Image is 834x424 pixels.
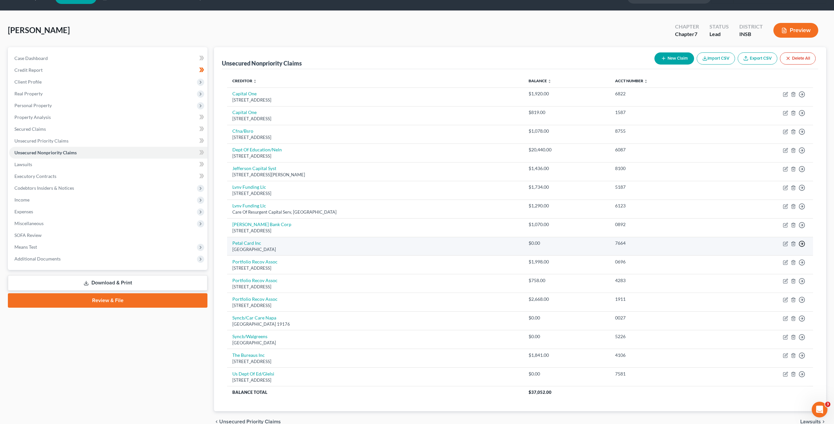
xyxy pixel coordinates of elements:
div: [STREET_ADDRESS] [232,97,518,103]
span: Unsecured Nonpriority Claims [14,150,77,155]
div: [STREET_ADDRESS] [232,116,518,122]
div: Unsecured Nonpriority Claims [222,59,302,67]
div: 8100 [615,165,716,172]
div: Chapter [675,23,699,30]
div: 7581 [615,371,716,377]
a: Balance unfold_more [529,78,552,83]
div: $1,436.00 [529,165,605,172]
a: Syncb/Car Care Napa [232,315,276,320]
div: $1,920.00 [529,90,605,97]
div: [STREET_ADDRESS] [232,284,518,290]
div: District [739,23,763,30]
div: $1,078.00 [529,128,605,134]
a: Cfna/Bsro [232,128,253,134]
div: [STREET_ADDRESS] [232,153,518,159]
span: Means Test [14,244,37,250]
div: [STREET_ADDRESS] [232,228,518,234]
div: $1,070.00 [529,221,605,228]
div: Care Of Resurgent Capital Serv, [GEOGRAPHIC_DATA] [232,209,518,215]
th: Balance Total [227,386,523,398]
span: 7 [694,31,697,37]
a: Lawsuits [9,159,207,170]
a: Executory Contracts [9,170,207,182]
span: Credit Report [14,67,43,73]
span: Executory Contracts [14,173,56,179]
div: [STREET_ADDRESS] [232,302,518,309]
div: $1,734.00 [529,184,605,190]
span: Codebtors Insiders & Notices [14,185,74,191]
span: Unsecured Priority Claims [14,138,68,144]
div: [STREET_ADDRESS] [232,134,518,141]
span: Miscellaneous [14,221,44,226]
div: $1,290.00 [529,202,605,209]
a: Lvnv Funding Llc [232,184,266,190]
a: Portfolio Recov Assoc [232,296,278,302]
a: Unsecured Priority Claims [9,135,207,147]
a: Jefferson Capital Syst [232,165,276,171]
a: The Bureaus Inc [232,352,265,358]
div: 0696 [615,259,716,265]
a: Case Dashboard [9,52,207,64]
div: [GEOGRAPHIC_DATA] [232,340,518,346]
a: Download & Print [8,275,207,291]
div: [STREET_ADDRESS][PERSON_NAME] [232,172,518,178]
button: Delete All [780,52,816,65]
span: Additional Documents [14,256,61,261]
div: 5187 [615,184,716,190]
span: [PERSON_NAME] [8,25,70,35]
div: 6087 [615,146,716,153]
a: Petal Card Inc [232,240,261,246]
i: unfold_more [644,79,648,83]
div: Status [709,23,729,30]
div: $20,440.00 [529,146,605,153]
button: Preview [773,23,818,38]
span: Income [14,197,29,202]
a: SOFA Review [9,229,207,241]
div: $819.00 [529,109,605,116]
div: 5226 [615,333,716,340]
a: Property Analysis [9,111,207,123]
a: Dept Of Education/Neln [232,147,282,152]
a: Acct Number unfold_more [615,78,648,83]
div: Lead [709,30,729,38]
div: INSB [739,30,763,38]
span: 3 [825,402,830,407]
div: [STREET_ADDRESS] [232,190,518,197]
div: [STREET_ADDRESS] [232,358,518,365]
div: 1587 [615,109,716,116]
span: Lawsuits [14,162,32,167]
div: 1911 [615,296,716,302]
span: Expenses [14,209,33,214]
span: Secured Claims [14,126,46,132]
a: Syncb/Walgreens [232,334,267,339]
div: Chapter [675,30,699,38]
span: Real Property [14,91,43,96]
button: Import CSV [697,52,735,65]
a: Lvnv Funding Llc [232,203,266,208]
div: $758.00 [529,277,605,284]
a: Secured Claims [9,123,207,135]
div: 7664 [615,240,716,246]
span: $37,052.00 [529,390,552,395]
a: Capital One [232,91,257,96]
a: Credit Report [9,64,207,76]
div: [STREET_ADDRESS] [232,377,518,383]
a: Portfolio Recov Assoc [232,278,278,283]
i: unfold_more [548,79,552,83]
span: Client Profile [14,79,42,85]
span: SOFA Review [14,232,42,238]
a: Capital One [232,109,257,115]
div: 4106 [615,352,716,358]
a: Unsecured Nonpriority Claims [9,147,207,159]
div: $1,841.00 [529,352,605,358]
div: [STREET_ADDRESS] [232,265,518,271]
div: $0.00 [529,371,605,377]
a: Portfolio Recov Assoc [232,259,278,264]
div: 0892 [615,221,716,228]
span: Property Analysis [14,114,51,120]
div: 6123 [615,202,716,209]
div: 6822 [615,90,716,97]
div: $2,668.00 [529,296,605,302]
div: 0027 [615,315,716,321]
span: Personal Property [14,103,52,108]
